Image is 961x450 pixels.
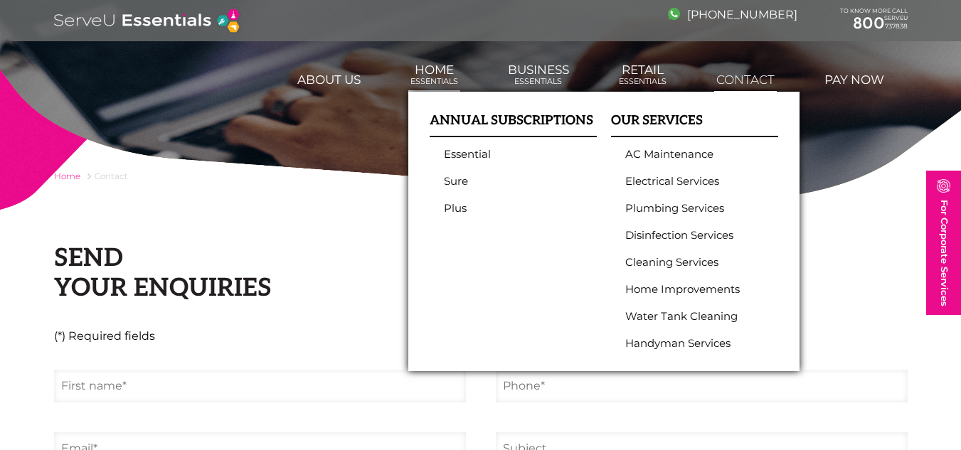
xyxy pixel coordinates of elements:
small: (*) Required fields [54,328,155,345]
a: Water Tank Cleaning [625,310,757,323]
span: Essentials [619,77,667,86]
a: BusinessEssentials [506,55,571,94]
a: Contact [714,65,777,94]
a: Handyman Services [625,337,757,350]
h3: ANNUAL SUBSCRIPTIONS [430,113,597,137]
h3: OUR SERVICES [611,113,778,137]
input: Phone* [496,370,908,402]
h2: Send Your enquiries [54,243,908,303]
span: 800 [853,14,885,33]
input: First name* [54,370,466,402]
img: image [937,179,950,193]
a: Electrical Services [625,175,757,188]
span: Essentials [508,77,569,86]
a: Disinfection Services [625,229,757,242]
a: Plumbing Services [625,202,757,215]
a: Pay Now [822,65,886,94]
a: AC Maintenance [625,148,757,161]
a: Cleaning Services [625,256,757,269]
a: About us [295,65,363,94]
div: TO KNOW MORE CALL SERVEU [840,8,908,33]
span: Contact [95,171,128,181]
a: Plus [444,202,575,215]
a: Home [54,171,80,181]
a: HomeEssentials [408,55,460,94]
a: 800737838 [840,14,908,33]
span: Essentials [410,77,458,86]
a: Sure [444,175,575,188]
a: [PHONE_NUMBER] [668,8,797,21]
a: Home Improvements [625,283,757,296]
a: RetailEssentials [617,55,669,94]
img: image [668,8,680,20]
a: Essential [444,148,575,161]
img: logo [54,7,241,34]
a: For Corporate Services [926,171,961,315]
